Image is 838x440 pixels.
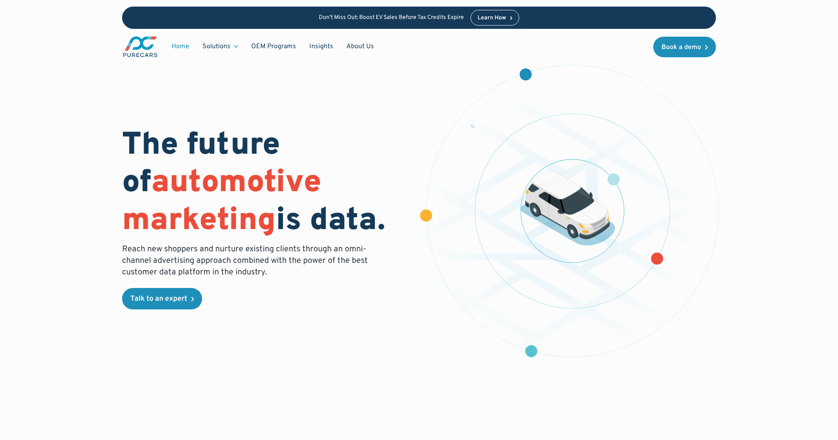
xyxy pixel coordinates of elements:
a: main [122,35,158,58]
img: illustration of a vehicle [520,171,615,246]
p: Don’t Miss Out: Boost EV Sales Before Tax Credits Expire [319,14,464,21]
a: Book a demo [653,37,716,57]
a: Talk to an expert [122,288,202,309]
a: About Us [340,39,381,54]
div: Learn How [478,15,506,21]
div: Solutions [196,39,245,54]
a: Learn How [471,10,520,26]
span: automotive marketing [122,164,321,241]
div: Talk to an expert [130,295,187,303]
a: Home [165,39,196,54]
img: purecars logo [122,35,158,58]
a: OEM Programs [245,39,303,54]
h1: The future of is data. [122,127,409,240]
div: Book a demo [661,44,701,51]
p: Reach new shoppers and nurture existing clients through an omni-channel advertising approach comb... [122,243,373,278]
img: chart showing monthly dealership revenue of $7m [470,124,475,129]
a: Insights [303,39,340,54]
div: Solutions [202,42,231,51]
